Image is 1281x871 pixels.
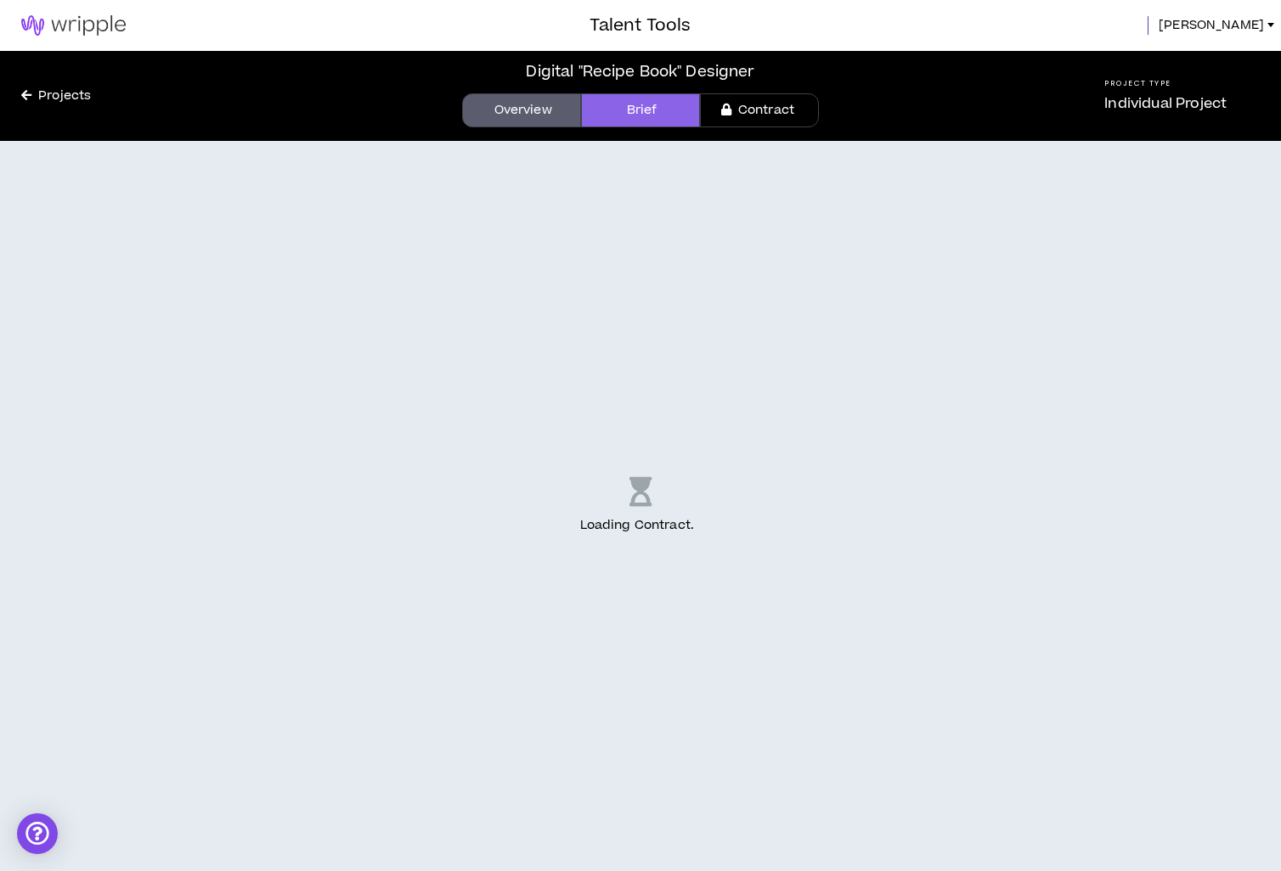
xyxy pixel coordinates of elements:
[700,93,819,127] a: Contract
[1104,78,1227,89] h5: Project Type
[580,516,702,535] p: Loading Contract .
[462,93,581,127] a: Overview
[1159,16,1264,35] span: [PERSON_NAME]
[590,13,691,38] h3: Talent Tools
[17,813,58,854] div: Open Intercom Messenger
[526,60,754,83] div: Digital "Recipe Book" Designer
[1104,93,1227,114] p: Individual Project
[581,93,700,127] a: Brief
